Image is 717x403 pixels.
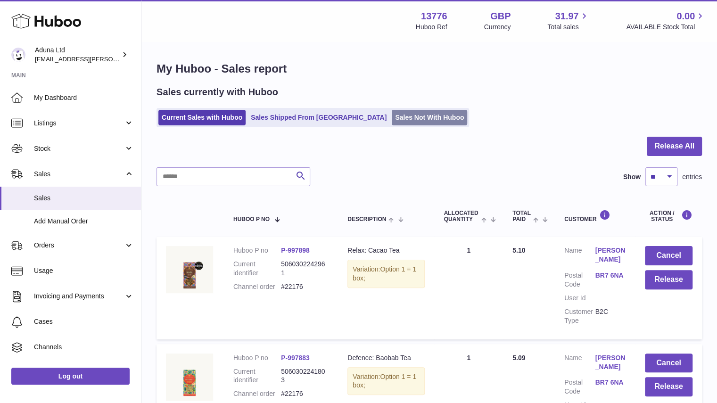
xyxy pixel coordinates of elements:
img: deborahe.kamara@aduna.com [11,48,25,62]
dt: Huboo P no [233,246,281,255]
dt: Current identifier [233,260,281,278]
div: Customer [564,210,626,222]
label: Show [623,173,641,181]
span: Listings [34,119,124,128]
span: Orders [34,241,124,250]
h2: Sales currently with Huboo [157,86,278,99]
a: P-997898 [281,247,310,254]
span: Description [347,216,386,222]
div: Aduna Ltd [35,46,120,64]
div: Action / Status [645,210,692,222]
dt: User Id [564,294,595,303]
h1: My Huboo - Sales report [157,61,702,76]
dd: #22176 [281,282,329,291]
span: Invoicing and Payments [34,292,124,301]
div: Currency [484,23,511,32]
span: 5.09 [512,354,525,362]
dd: 5060302241803 [281,367,329,385]
a: P-997883 [281,354,310,362]
a: Sales Not With Huboo [392,110,467,125]
span: Sales [34,170,124,179]
span: Total paid [512,210,531,222]
span: Option 1 = 1 box; [353,265,416,282]
dd: B2C [595,307,626,325]
span: 0.00 [676,10,695,23]
dt: Customer Type [564,307,595,325]
dt: Postal Code [564,271,595,289]
span: Option 1 = 1 box; [353,373,416,389]
a: [PERSON_NAME] [595,246,626,264]
a: BR7 6NA [595,378,626,387]
dt: Channel order [233,389,281,398]
span: entries [682,173,702,181]
span: ALLOCATED Quantity [444,210,478,222]
span: Channels [34,343,134,352]
span: AVAILABLE Stock Total [626,23,706,32]
a: 31.97 Total sales [547,10,589,32]
strong: GBP [490,10,511,23]
dt: Channel order [233,282,281,291]
td: 1 [434,237,503,339]
span: Stock [34,144,124,153]
span: 5.10 [512,247,525,254]
span: Cases [34,317,134,326]
dd: 5060302242961 [281,260,329,278]
button: Cancel [645,354,692,373]
a: Current Sales with Huboo [158,110,246,125]
dt: Huboo P no [233,354,281,362]
img: RELAX-CACAO-TEA-FOP-CHALK.jpg [166,246,213,293]
dd: #22176 [281,389,329,398]
a: [PERSON_NAME] [595,354,626,371]
button: Release All [647,137,702,156]
span: Usage [34,266,134,275]
div: Defence: Baobab Tea [347,354,425,362]
span: 31.97 [555,10,578,23]
dt: Name [564,246,595,266]
a: Log out [11,368,130,385]
span: My Dashboard [34,93,134,102]
a: 0.00 AVAILABLE Stock Total [626,10,706,32]
dt: Name [564,354,595,374]
div: Variation: [347,260,425,288]
span: Huboo P no [233,216,270,222]
span: [EMAIL_ADDRESS][PERSON_NAME][PERSON_NAME][DOMAIN_NAME] [35,55,239,63]
button: Release [645,270,692,289]
dt: Postal Code [564,378,595,396]
strong: 13776 [421,10,447,23]
button: Cancel [645,246,692,265]
div: Huboo Ref [416,23,447,32]
a: Sales Shipped From [GEOGRAPHIC_DATA] [247,110,390,125]
div: Variation: [347,367,425,395]
img: DEFENCE-BAOBAB-TEA-FOP-CHALK.jpg [166,354,213,401]
div: Relax: Cacao Tea [347,246,425,255]
a: BR7 6NA [595,271,626,280]
dt: Current identifier [233,367,281,385]
span: Add Manual Order [34,217,134,226]
button: Release [645,377,692,396]
span: Total sales [547,23,589,32]
span: Sales [34,194,134,203]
